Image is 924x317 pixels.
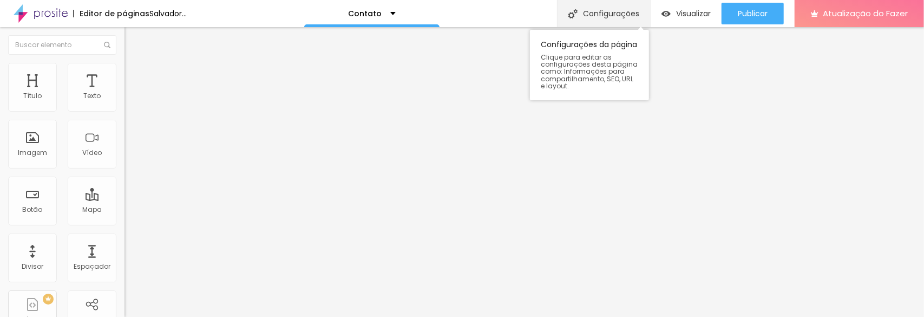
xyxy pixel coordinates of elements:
font: Imagem [18,148,47,157]
font: Espaçador [74,262,110,271]
font: Título [23,91,42,100]
font: Salvador... [149,8,187,19]
font: Botão [23,205,43,214]
font: Atualização do Fazer [823,8,908,19]
font: Publicar [738,8,768,19]
font: Configurações da página [541,39,637,50]
font: Texto [83,91,101,100]
font: Contato [349,8,382,19]
input: Buscar elemento [8,35,116,55]
font: Clique para editar as configurações desta página como: Informações para compartilhamento, SEO, UR... [541,53,638,90]
font: Vídeo [82,148,102,157]
button: Publicar [722,3,784,24]
font: Editor de páginas [80,8,149,19]
button: Visualizar [651,3,722,24]
img: Ícone [104,42,110,48]
font: Divisor [22,262,43,271]
img: Ícone [568,9,578,18]
iframe: Editor [124,27,924,317]
img: view-1.svg [661,9,671,18]
font: Mapa [82,205,102,214]
font: Configurações [583,8,639,19]
font: Visualizar [676,8,711,19]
